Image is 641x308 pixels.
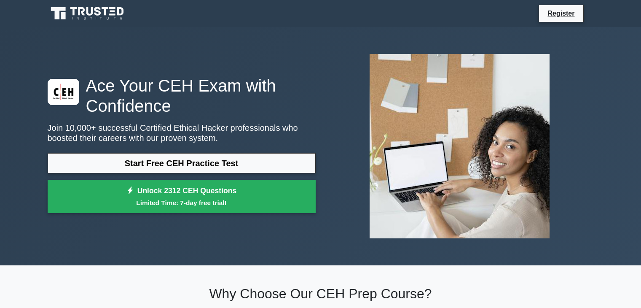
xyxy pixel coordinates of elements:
[48,180,316,213] a: Unlock 2312 CEH QuestionsLimited Time: 7-day free trial!
[48,123,316,143] p: Join 10,000+ successful Certified Ethical Hacker professionals who boosted their careers with our...
[58,198,305,208] small: Limited Time: 7-day free trial!
[542,8,579,19] a: Register
[48,286,594,302] h2: Why Choose Our CEH Prep Course?
[48,153,316,173] a: Start Free CEH Practice Test
[48,76,316,116] h1: Ace Your CEH Exam with Confidence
